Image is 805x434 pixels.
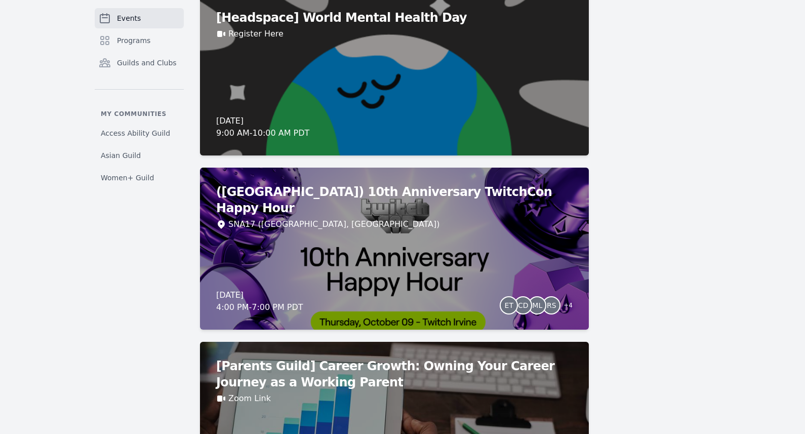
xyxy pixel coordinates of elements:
a: Register Here [228,28,284,40]
nav: Sidebar [95,8,184,187]
span: RS [547,302,556,309]
h2: ([GEOGRAPHIC_DATA]) 10th Anniversary TwitchCon Happy Hour [216,184,573,216]
span: Asian Guild [101,150,141,161]
a: Guilds and Clubs [95,53,184,73]
div: [DATE] 4:00 PM - 7:00 PM PDT [216,289,303,313]
span: + 4 [557,299,573,313]
a: Women+ Guild [95,169,184,187]
div: SNA17 ([GEOGRAPHIC_DATA], [GEOGRAPHIC_DATA]) [228,218,440,230]
span: Programs [117,35,150,46]
a: Asian Guild [95,146,184,165]
h2: [Parents Guild] Career Growth: Owning Your Career Journey as a Working Parent [216,358,573,390]
span: CD [518,302,529,309]
a: ([GEOGRAPHIC_DATA]) 10th Anniversary TwitchCon Happy HourSNA17 ([GEOGRAPHIC_DATA], [GEOGRAPHIC_DA... [200,168,589,330]
span: ML [532,302,542,309]
span: Guilds and Clubs [117,58,177,68]
a: Access Ability Guild [95,124,184,142]
span: Women+ Guild [101,173,154,183]
p: My communities [95,110,184,118]
a: Events [95,8,184,28]
div: [DATE] 9:00 AM - 10:00 AM PDT [216,115,309,139]
span: Access Ability Guild [101,128,170,138]
a: Zoom Link [228,392,271,405]
span: ET [505,302,513,309]
h2: [Headspace] World Mental Health Day [216,10,573,26]
a: Programs [95,30,184,51]
span: Events [117,13,141,23]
